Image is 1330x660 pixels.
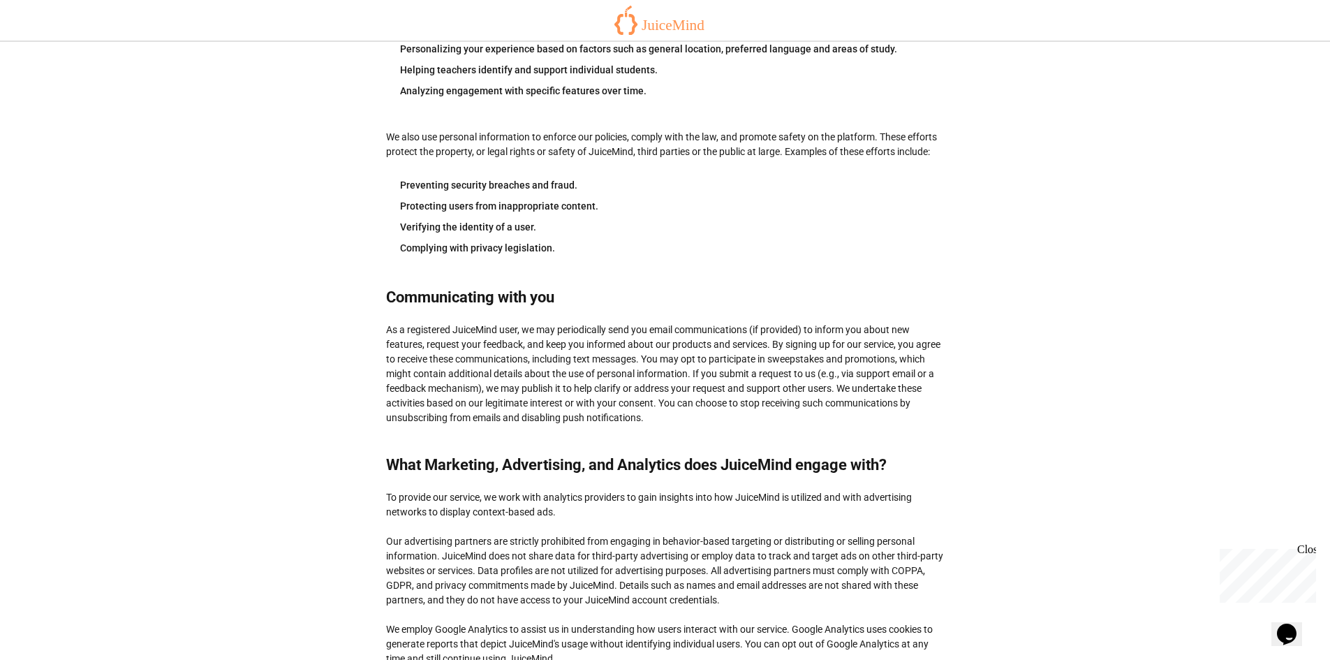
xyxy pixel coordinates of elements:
[400,81,945,101] li: Analyzing engagement with specific features over time.
[400,60,945,80] li: Helping teachers identify and support individual students.
[400,217,945,237] li: Verifying the identity of a user.
[386,323,945,425] div: As a registered JuiceMind user, we may periodically send you email communications (if provided) t...
[400,39,945,59] li: Personalizing your experience based on factors such as general location, preferred language and a...
[614,6,716,35] img: logo-orange.svg
[6,6,96,89] div: Chat with us now!Close
[386,286,945,309] div: Communicating with you
[400,175,945,195] li: Preventing security breaches and fraud.
[386,453,945,476] div: What Marketing, Advertising, and Analytics does JuiceMind engage with?
[400,196,945,216] li: Protecting users from inappropriate content.
[1214,543,1316,603] iframe: chat widget
[1271,604,1316,646] iframe: chat widget
[400,238,945,258] li: Complying with privacy legislation.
